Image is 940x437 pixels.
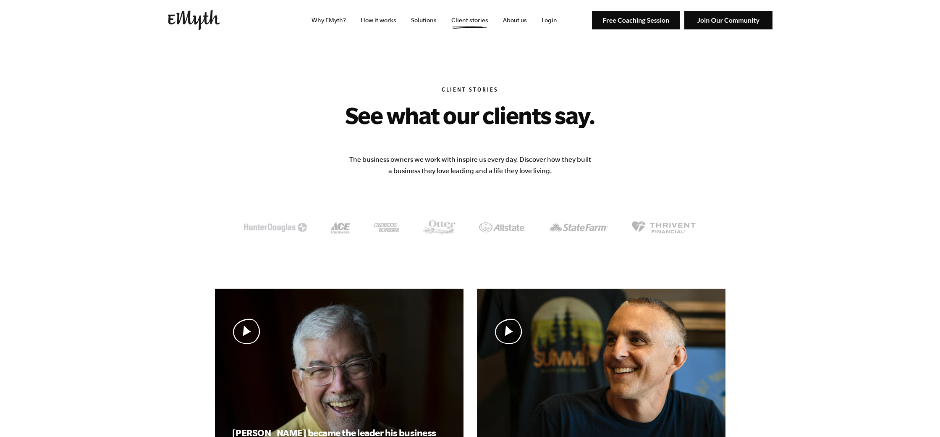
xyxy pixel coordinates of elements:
[684,11,772,30] img: Join Our Community
[244,223,307,232] img: Client
[215,87,725,95] h6: Client Stories
[374,223,399,232] img: Client
[330,221,350,234] img: Client
[494,319,523,344] img: Play Video
[291,102,649,129] h2: See what our clients say.
[550,224,608,232] img: Client
[632,221,696,234] img: Client
[479,222,526,232] img: Client
[348,154,592,176] p: The business owners we work with inspire us every day. Discover how they built a business they lo...
[423,220,456,234] img: Client
[232,319,261,344] img: Play Video
[592,11,680,30] img: Free Coaching Session
[168,10,220,30] img: EMyth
